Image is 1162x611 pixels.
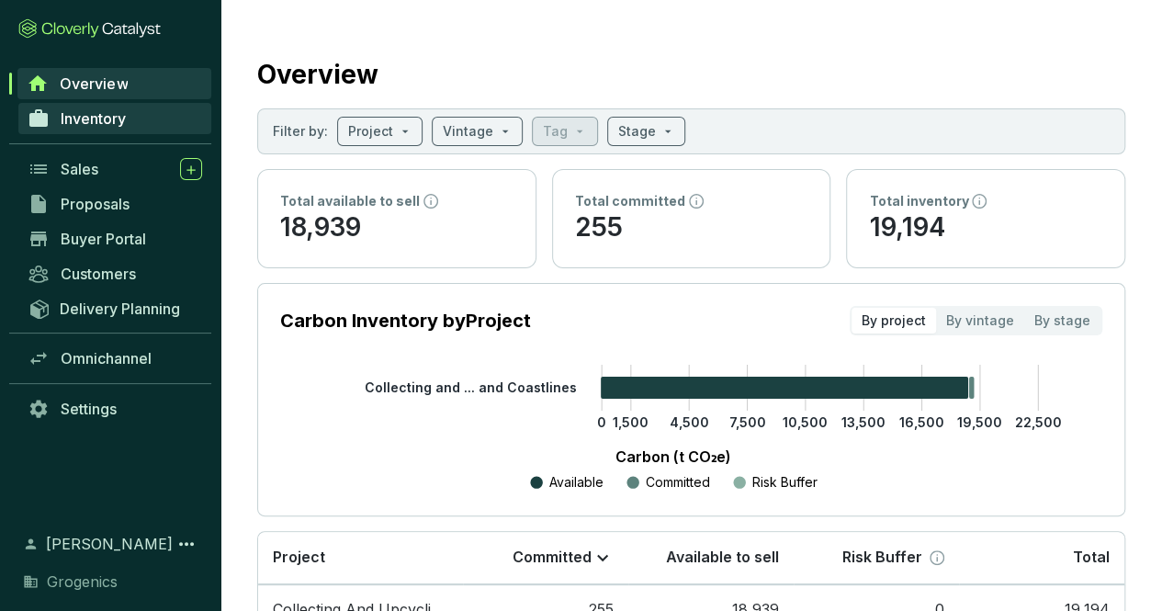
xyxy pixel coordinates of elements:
[46,533,173,555] span: [PERSON_NAME]
[728,414,765,430] tspan: 7,500
[61,265,136,283] span: Customers
[613,414,649,430] tspan: 1,500
[670,414,709,430] tspan: 4,500
[936,308,1024,334] div: By vintage
[61,349,152,368] span: Omnichannel
[752,473,818,492] p: Risk Buffer
[842,548,922,568] p: Risk Buffer
[60,74,128,93] span: Overview
[18,188,211,220] a: Proposals
[308,446,1038,468] p: Carbon (t CO₂e)
[957,414,1002,430] tspan: 19,500
[1024,308,1100,334] div: By stage
[61,195,130,213] span: Proposals
[575,192,685,210] p: Total committed
[18,103,211,134] a: Inventory
[18,393,211,424] a: Settings
[47,571,118,593] span: Grogenics
[18,343,211,374] a: Omnichannel
[869,210,1102,245] p: 19,194
[513,548,592,568] p: Committed
[646,473,710,492] p: Committed
[18,223,211,255] a: Buyer Portal
[18,258,211,289] a: Customers
[257,55,378,94] h2: Overview
[365,379,577,395] tspan: Collecting and ... and Coastlines
[850,306,1102,335] div: segmented control
[61,109,126,128] span: Inventory
[783,414,828,430] tspan: 10,500
[841,414,886,430] tspan: 13,500
[959,532,1124,584] th: Total
[597,414,606,430] tspan: 0
[273,122,328,141] p: Filter by:
[61,230,146,248] span: Buyer Portal
[852,308,936,334] div: By project
[1015,414,1062,430] tspan: 22,500
[17,68,211,99] a: Overview
[628,532,794,584] th: Available to sell
[280,192,420,210] p: Total available to sell
[280,308,531,334] p: Carbon Inventory by Project
[61,160,98,178] span: Sales
[18,153,211,185] a: Sales
[18,293,211,323] a: Delivery Planning
[543,122,568,141] p: Tag
[280,210,513,245] p: 18,939
[549,473,604,492] p: Available
[899,414,944,430] tspan: 16,500
[258,532,463,584] th: Project
[60,300,180,318] span: Delivery Planning
[575,210,808,245] p: 255
[869,192,968,210] p: Total inventory
[61,400,117,418] span: Settings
